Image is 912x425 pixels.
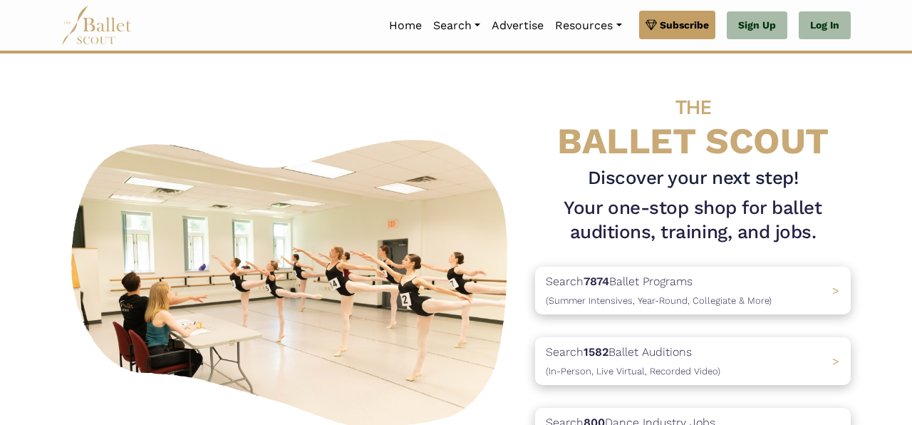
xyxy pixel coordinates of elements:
span: Subscribe [660,17,709,33]
p: Search Ballet Programs [546,272,772,309]
a: Sign Up [727,11,787,40]
span: (Summer Intensives, Year-Round, Collegiate & More) [546,295,772,306]
h4: BALLET SCOUT [535,82,851,160]
a: Home [383,11,427,41]
p: Search Ballet Auditions [546,343,720,379]
span: > [832,354,839,368]
a: Advertise [486,11,549,41]
a: Subscribe [639,11,715,39]
b: 1582 [584,345,608,359]
a: Resources [549,11,627,41]
h1: Your one-stop shop for ballet auditions, training, and jobs. [535,196,851,245]
a: Search7874Ballet Programs(Summer Intensives, Year-Round, Collegiate & More)> [535,267,851,314]
a: Search1582Ballet Auditions(In-Person, Live Virtual, Recorded Video) > [535,337,851,385]
a: Log In [799,11,851,40]
span: THE [675,96,711,119]
span: (In-Person, Live Virtual, Recorded Video) [546,366,720,377]
h3: Discover your next step! [535,166,851,190]
a: Search [427,11,486,41]
img: gem.svg [646,17,657,33]
b: 7874 [584,275,609,288]
span: > [832,284,839,297]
